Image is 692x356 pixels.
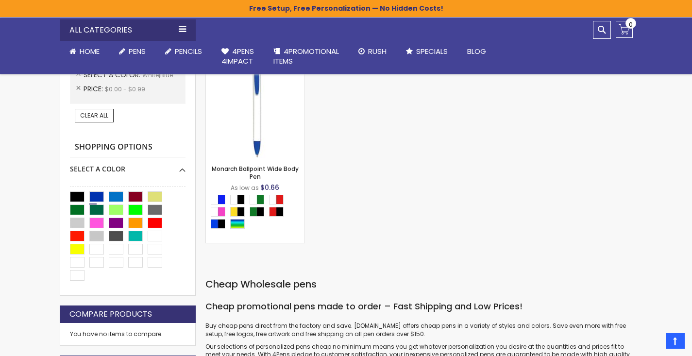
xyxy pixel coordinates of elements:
span: Clear All [80,111,108,119]
a: Pencils [155,41,212,62]
a: Clear All [75,109,114,122]
a: Specials [396,41,457,62]
div: Select A Color [211,195,304,231]
a: Pens [109,41,155,62]
a: Monarch Ballpoint Wide Body Pen [212,165,299,181]
div: All Categories [60,19,196,41]
a: Home [60,41,109,62]
div: Blue|Black [211,219,225,229]
h3: Cheap promotional pens made to order – Fast Shipping and Low Prices! [205,301,633,312]
p: Buy cheap pens direct from the factory and save. [DOMAIN_NAME] offers cheap pens in a variety of ... [205,322,633,338]
span: Price [84,84,105,94]
span: Pens [129,46,146,56]
span: As low as [231,184,259,192]
strong: Shopping Options [70,137,186,158]
a: Blog [457,41,496,62]
span: Blog [467,46,486,56]
div: White|Blue [211,195,225,204]
div: White|Red [269,195,284,204]
div: White|Green [250,195,264,204]
a: 4PROMOTIONALITEMS [264,41,349,72]
span: Rush [368,46,387,56]
a: 0 [616,21,633,38]
strong: Compare Products [69,309,152,320]
div: Red|Black [269,207,284,217]
div: White|Pink [211,207,225,217]
span: 4Pens 4impact [221,46,254,66]
span: Home [80,46,100,56]
div: Select A Color [70,157,186,174]
span: Specials [416,46,448,56]
span: $0.00 - $0.99 [105,85,145,93]
span: 4PROMOTIONAL ITEMS [273,46,339,66]
a: 4Pens4impact [212,41,264,72]
div: Yellow|Black [230,207,245,217]
h2: Cheap Wholesale pens [205,278,633,291]
span: Select A Color [84,70,142,80]
a: Top [666,333,685,349]
span: White|Blue [142,71,173,79]
div: Green|Black [250,207,264,217]
a: Rush [349,41,396,62]
span: Pencils [175,46,202,56]
span: 0 [629,20,633,29]
img: Monarch Ballpoint Wide Body Pen-White|Blue [206,59,304,158]
span: $0.66 [260,183,279,192]
div: You have no items to compare. [60,323,196,346]
div: White|Black [230,195,245,204]
div: Assorted [230,219,245,229]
